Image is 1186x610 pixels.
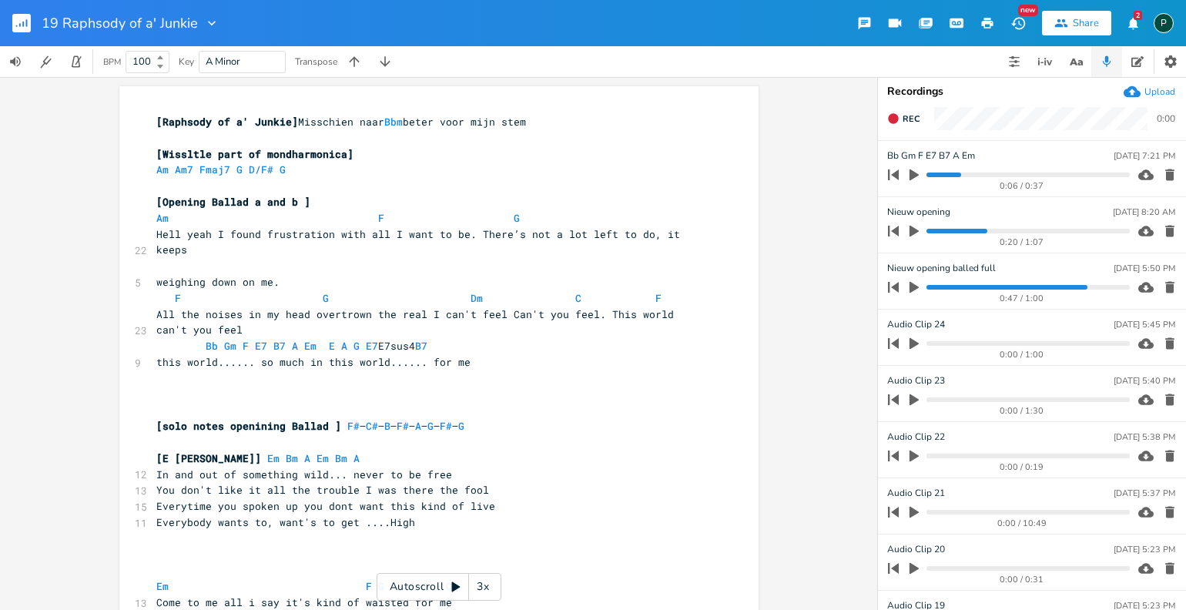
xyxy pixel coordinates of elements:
[156,451,261,465] span: [E [PERSON_NAME]]
[103,58,121,66] div: BPM
[914,463,1130,471] div: 0:00 / 0:19
[175,163,193,176] span: Am7
[304,339,317,353] span: Em
[1124,83,1175,100] button: Upload
[1114,152,1175,160] div: [DATE] 7:21 PM
[335,451,347,465] span: Bm
[415,339,427,353] span: B7
[1114,602,1175,610] div: [DATE] 5:23 PM
[179,57,194,66] div: Key
[1114,489,1175,498] div: [DATE] 5:37 PM
[397,419,409,433] span: F#
[366,419,378,433] span: C#
[255,339,267,353] span: E7
[887,205,950,220] span: Nieuw opening
[384,419,390,433] span: B
[156,579,169,593] span: Em
[881,106,926,131] button: Rec
[914,350,1130,359] div: 0:00 / 1:00
[1144,85,1175,98] div: Upload
[1154,13,1174,33] div: Piepo
[156,419,341,433] span: [solo notes openining Ballad ]
[366,339,378,353] span: E7
[156,419,464,433] span: – – – – – – –
[295,57,337,66] div: Transpose
[377,573,501,601] div: Autoscroll
[914,294,1130,303] div: 0:47 / 1:00
[156,339,538,353] span: E7sus4
[914,575,1130,584] div: 0:00 / 0:31
[384,115,403,129] span: Bbm
[887,86,1177,97] div: Recordings
[1114,377,1175,385] div: [DATE] 5:40 PM
[514,211,520,225] span: G
[267,451,280,465] span: Em
[341,339,347,353] span: A
[1114,264,1175,273] div: [DATE] 5:50 PM
[887,486,945,501] span: Audio Clip 21
[156,147,353,161] span: [Wissltle part of mondharmonica]
[458,419,464,433] span: G
[887,430,945,444] span: Audio Clip 22
[427,419,434,433] span: G
[156,115,526,129] span: Misschien naar beter voor mijn stem
[887,261,996,276] span: Nieuw opening balled full
[1114,320,1175,329] div: [DATE] 5:45 PM
[353,451,360,465] span: A
[440,419,452,433] span: F#
[156,163,169,176] span: Am
[156,211,169,225] span: Am
[249,163,273,176] span: D/F#
[286,451,298,465] span: Bm
[156,515,415,529] span: Everybody wants to, want's to get ....High
[347,419,360,433] span: F#
[206,339,218,353] span: Bb
[156,307,680,337] span: All the noises in my head overtrown the real I can't feel Can't you feel. This world can't you feel
[224,339,236,353] span: Gm
[156,483,489,497] span: You don't like it all the trouble I was there the fool
[42,16,198,30] span: 19 Raphsody of a' Junkie
[415,419,421,433] span: A
[175,291,181,305] span: F
[914,519,1130,528] div: 0:00 / 10:49
[914,407,1130,415] div: 0:00 / 1:30
[236,163,243,176] span: G
[1134,11,1142,20] div: 2
[280,163,286,176] span: G
[1157,114,1175,123] div: 0:00
[292,339,298,353] span: A
[243,339,249,353] span: F
[353,339,360,353] span: G
[317,451,329,465] span: Em
[273,339,286,353] span: B7
[156,275,280,289] span: weighing down on me.
[903,113,920,125] span: Rec
[887,149,975,163] span: Bb Gm F E7 B7 A Em
[887,374,945,388] span: Audio Clip 23
[156,595,452,609] span: Come to me all i say it's kind of waisted for me
[575,291,581,305] span: C
[366,579,372,593] span: F
[1117,9,1148,37] button: 2
[471,291,483,305] span: Dm
[156,355,471,369] span: this world...... so much in this world...... for me
[156,227,686,257] span: Hell yeah I found frustration with all I want to be. There’s not a lot left to do, it keeps
[1114,433,1175,441] div: [DATE] 5:38 PM
[206,55,240,69] span: A Minor
[1114,545,1175,554] div: [DATE] 5:23 PM
[156,499,495,513] span: Everytime you spoken up you dont want this kind of live
[156,195,310,209] span: [Opening Ballad a and b ]
[199,163,230,176] span: Fmaj7
[887,317,945,332] span: Audio Clip 24
[655,291,662,305] span: F
[304,451,310,465] span: A
[156,468,452,481] span: In and out of something wild... never to be free
[1113,208,1175,216] div: [DATE] 8:20 AM
[329,339,335,353] span: E
[1073,16,1099,30] div: Share
[323,291,329,305] span: G
[887,542,945,557] span: Audio Clip 20
[1042,11,1111,35] button: Share
[156,115,298,129] span: [Raphsody of a' Junkie]
[1018,5,1038,16] div: New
